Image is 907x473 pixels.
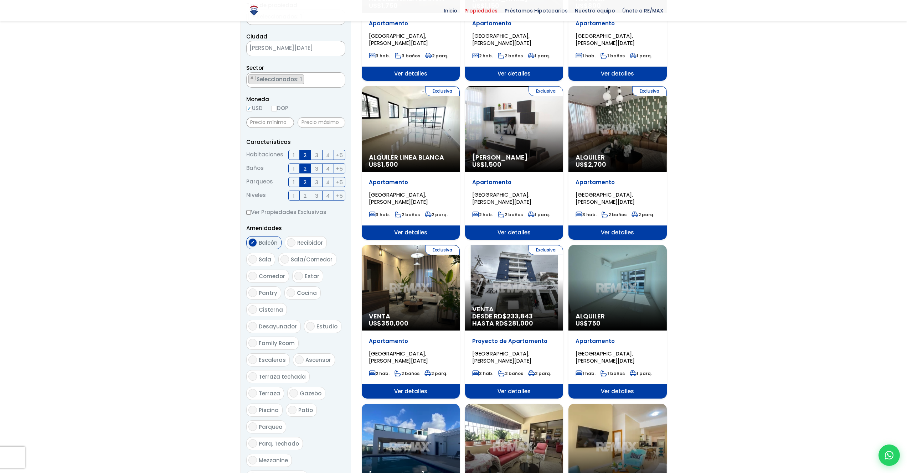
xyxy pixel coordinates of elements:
input: DOP [271,106,277,111]
span: 1 baños [601,53,625,59]
span: 2 [304,164,306,173]
span: US$ [472,160,501,169]
span: 1 baños [601,370,625,376]
input: Desayunador [248,322,257,331]
button: Remove all items [327,43,338,54]
input: Gazebo [289,389,298,397]
input: Sala/Comedor [280,255,289,264]
span: Exclusiva [632,86,667,96]
span: 2 baños [395,370,419,376]
input: Ver Propiedades Exclusivas [246,210,251,215]
span: Terraza techada [259,373,306,380]
input: Precio máximo [298,117,345,128]
span: Propiedades [461,5,501,16]
span: 2 hab. [472,212,493,218]
span: Ver detalles [465,384,563,399]
span: Desayunador [259,323,297,330]
span: 3 [315,178,318,187]
a: Exclusiva Alquiler Linea Blanca US$1,500 Apartamento [GEOGRAPHIC_DATA], [PERSON_NAME][DATE] 3 hab... [362,86,460,240]
span: [GEOGRAPHIC_DATA], [PERSON_NAME][DATE] [576,191,635,206]
span: 2 parq. [425,53,448,59]
span: Balcón [259,239,278,246]
label: DOP [271,104,288,113]
span: Terraza [259,390,280,397]
span: 1 hab. [576,370,596,376]
span: [GEOGRAPHIC_DATA], [PERSON_NAME][DATE] [472,350,531,364]
input: Parq. Techado [248,439,257,448]
span: US$ [576,319,601,328]
span: [PERSON_NAME] [472,154,556,161]
span: 2 hab. [369,370,390,376]
span: +5 [336,151,343,160]
span: 2 baños [395,212,420,218]
span: Estudio [316,323,337,330]
span: Ver detalles [362,225,460,240]
span: 1 [293,151,295,160]
span: 3 hab. [369,53,390,59]
span: 3 [315,164,318,173]
span: Cocina [297,289,317,297]
span: Ascensor [305,356,331,364]
span: Exclusiva [529,86,563,96]
li: BELLA VISTA [248,74,304,84]
span: × [337,75,341,81]
span: Exclusiva [425,245,460,255]
img: Logo de REMAX [248,5,260,17]
a: Exclusiva Alquiler US$2,700 Apartamento [GEOGRAPHIC_DATA], [PERSON_NAME][DATE] 3 hab. 2 baños 2 p... [568,86,666,240]
input: Ascensor [295,355,304,364]
input: Pantry [248,289,257,297]
input: Family Room [248,339,257,347]
span: 3 hab. [472,370,493,376]
span: Venta [369,313,453,320]
span: 1 [293,164,295,173]
input: Balcón [248,238,257,247]
span: 2 hab. [472,53,493,59]
span: 1 parq. [630,370,652,376]
span: Ver detalles [568,384,666,399]
input: Piscina [248,406,257,414]
button: Remove item [249,75,256,81]
span: Ciudad [246,33,267,40]
span: Únete a RE/MAX [619,5,667,16]
span: Exclusiva [425,86,460,96]
span: 233,843 [507,312,533,321]
input: Patio [288,406,297,414]
span: 1 hab. [576,53,596,59]
span: 4 [326,164,330,173]
span: [GEOGRAPHIC_DATA], [PERSON_NAME][DATE] [576,32,635,47]
span: Sala/Comedor [291,256,333,263]
span: 2 parq. [632,212,654,218]
span: 350,000 [381,319,408,328]
span: 2,700 [588,160,606,169]
p: Amenidades [246,224,345,233]
span: 2 [304,191,306,200]
span: Cisterna [259,306,283,313]
input: Estar [294,272,303,280]
span: [GEOGRAPHIC_DATA], [PERSON_NAME][DATE] [369,32,428,47]
span: 2 baños [498,53,523,59]
span: Escaleras [259,356,286,364]
span: Ver detalles [568,67,666,81]
span: Venta [472,306,556,313]
textarea: Search [247,73,251,88]
a: Exclusiva [PERSON_NAME] US$1,500 Apartamento [GEOGRAPHIC_DATA], [PERSON_NAME][DATE] 2 hab. 2 baño... [465,86,563,240]
span: Nuestro equipo [571,5,619,16]
input: Sala [248,255,257,264]
span: [GEOGRAPHIC_DATA], [PERSON_NAME][DATE] [369,191,428,206]
span: 1 parq. [630,53,652,59]
span: +5 [336,178,343,187]
input: Cocina [287,289,295,297]
span: 3 baños [395,53,420,59]
span: Ver detalles [465,225,563,240]
span: Alquiler [576,313,659,320]
span: 4 [326,178,330,187]
span: 4 [326,191,330,200]
span: 2 parq. [528,370,551,376]
span: Gazebo [300,390,321,397]
p: Apartamento [576,338,659,345]
span: 2 parq. [424,370,447,376]
span: SANTO DOMINGO DE GUZMÁN [246,41,345,56]
span: Ver detalles [568,225,666,240]
span: Exclusiva [529,245,563,255]
input: USD [246,106,252,111]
